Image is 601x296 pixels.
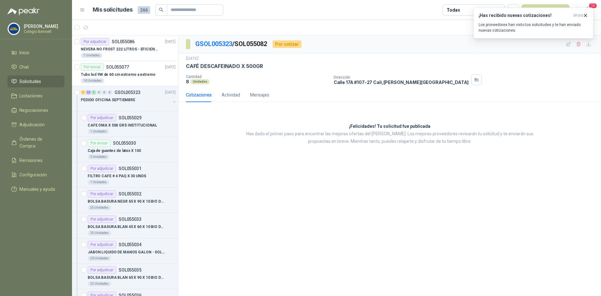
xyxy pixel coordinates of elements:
button: Nueva solicitud [521,4,569,16]
a: Por adjudicarSOL055035BOLSA BASURA BLAN 65 X 90 X 10 BIO DUOX25 Unidades [72,264,178,289]
div: 0 [107,90,112,95]
p: / SOL055082 [195,39,268,49]
span: Negociaciones [19,107,48,114]
div: Actividad [222,91,240,98]
span: ahora [573,13,583,18]
a: Por adjudicarSOL055034JABON LIQUIDO DE MANOS GALON - SOLO DE MANZANA20 Unidades [72,238,178,264]
a: Manuales y ayuda [8,183,64,195]
a: Inicio [8,47,64,59]
div: 1 [91,90,96,95]
div: 1 Unidades [81,53,102,58]
span: Licitaciones [19,92,43,99]
a: Chat [8,61,64,73]
p: CAFE OMA X 500 GRS INSTITUCIONAL [88,122,157,128]
div: Por adjudicar [81,38,109,45]
p: SOL055032 [119,192,141,196]
p: Caja de guantes de latex X 100 [88,148,141,154]
h1: Mis solicitudes [93,5,133,14]
div: Por cotizar [273,40,301,48]
p: [DATE] [165,39,176,45]
a: Adjudicación [8,119,64,131]
p: Has dado el primer paso para encontrar las mejores ofertas del [PERSON_NAME]. Los mejores proveed... [246,130,534,145]
h3: ¡Has recibido nuevas cotizaciones! [479,13,571,18]
p: [PERSON_NAME] [24,24,63,29]
div: 20 Unidades [88,256,111,261]
a: GSOL005323 [195,40,232,48]
p: Tubo led 9W de 60 cm extremo a extremo [81,72,155,78]
span: Manuales y ayuda [19,186,55,193]
img: Logo peakr [8,8,39,15]
div: 25 Unidades [88,205,111,210]
p: SOL055029 [119,116,141,120]
span: Configuración [19,171,47,178]
p: SOL055030 [113,141,136,145]
img: Company Logo [8,23,20,35]
div: 0 [102,90,107,95]
div: Por adjudicar [88,190,116,198]
p: Dirección [334,75,469,80]
div: Por adjudicar [88,165,116,172]
div: Por adjudicar [88,216,116,223]
p: NEVERA NO FROST 222 LITROS - EFICIENCIA ENERGETICA A [81,46,159,52]
p: BOLSA BASURA NEGR 65 X 90 X 10 BIO DUO [88,199,166,205]
div: 1 Unidades [88,129,109,134]
button: ¡Has recibido nuevas cotizaciones!ahora Los proveedores han visto tus solicitudes y te han enviad... [473,8,593,39]
div: Por enviar [88,139,110,147]
p: Cantidad [186,75,329,79]
p: Los proveedores han visto tus solicitudes y te han enviado nuevas cotizaciones. [479,22,588,33]
button: 13 [582,4,593,16]
span: Órdenes de Compra [19,136,59,149]
div: 1 Unidades [88,180,109,185]
div: Unidades [190,79,210,84]
p: Calle 17A #107-27 Cali , [PERSON_NAME][GEOGRAPHIC_DATA] [334,80,469,85]
div: Por adjudicar [88,241,116,248]
a: Negociaciones [8,104,64,116]
a: Órdenes de Compra [8,133,64,152]
a: Solicitudes [8,75,64,87]
div: Mensajes [250,91,269,98]
p: PEDIDO OFICINA SEPTIEMBRE [81,97,135,103]
p: SOL055077 [106,65,129,69]
span: 13 [588,3,597,9]
div: Todas [447,7,460,13]
span: Remisiones [19,157,43,164]
a: Por enviarSOL055077[DATE] Tubo led 9W de 60 cm extremo a extremo10 Unidades [72,61,178,86]
p: CAFÉ DESCAFEINADO X 500GR [186,63,263,70]
p: BOLSA BASURA BLAN 65 X 90 X 10 BIO DUOX [88,275,166,281]
div: Por enviar [81,63,104,71]
p: Colegio Bennett [24,30,63,34]
div: 1 [81,90,85,95]
a: Por adjudicarSOL055031FILTRO CAFE # 4 PAQ X 30 UNDS1 Unidades [72,162,178,188]
div: 10 Unidades [81,78,104,83]
a: 1 12 1 0 0 0 GSOL005323[DATE] PEDIDO OFICINA SEPTIEMBRE [81,89,177,109]
p: [DATE] [186,56,198,62]
a: Remisiones [8,154,64,166]
span: search [159,8,163,12]
p: SOL055034 [119,242,141,247]
a: Por enviarSOL055030Caja de guantes de latex X 1003 Unidades [72,137,178,162]
span: Chat [19,64,29,70]
span: Solicitudes [19,78,41,85]
p: SOL055035 [119,268,141,272]
p: 8 [186,79,189,84]
p: JABON LIQUIDO DE MANOS GALON - SOLO DE MANZANA [88,249,166,255]
div: Por adjudicar [88,266,116,274]
a: Por adjudicarSOL055029CAFE OMA X 500 GRS INSTITUCIONAL1 Unidades [72,112,178,137]
p: [DATE] [165,64,176,70]
a: Por adjudicarSOL055032BOLSA BASURA NEGR 65 X 90 X 10 BIO DUO25 Unidades [72,188,178,213]
p: SOL055033 [119,217,141,221]
div: 25 Unidades [88,281,111,286]
span: 266 [138,6,150,14]
p: SOL055031 [119,166,141,171]
a: Por adjudicarSOL055086[DATE] NEVERA NO FROST 222 LITROS - EFICIENCIA ENERGETICA A1 Unidades [72,35,178,61]
div: 0 [97,90,101,95]
div: Por adjudicar [88,114,116,122]
div: 25 Unidades [88,231,111,236]
a: Configuración [8,169,64,181]
p: BOLSA BASURA BLAN 45 X 60 X 10 BIO DUOX [88,224,166,230]
div: Cotizaciones [186,91,212,98]
span: Adjudicación [19,121,45,128]
span: Inicio [19,49,29,56]
p: GSOL005323 [115,90,141,95]
div: 12 [86,90,91,95]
